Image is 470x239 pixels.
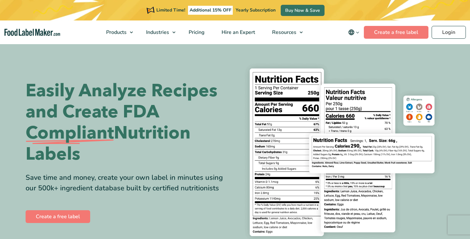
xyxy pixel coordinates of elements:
a: Products [98,20,136,44]
span: Resources [270,29,297,36]
a: Create a free label [364,26,428,39]
a: Login [432,26,466,39]
span: Additional 15% OFF [188,6,233,15]
span: Industries [144,29,170,36]
div: Save time and money, create your own label in minutes using our 500k+ ingredient database built b... [26,172,230,194]
a: Resources [264,20,306,44]
a: Industries [138,20,179,44]
a: Hire an Expert [213,20,262,44]
h1: Easily Analyze Recipes and Create FDA Nutrition Labels [26,80,230,165]
a: Pricing [180,20,212,44]
span: Pricing [187,29,205,36]
a: Buy Now & Save [281,5,325,16]
span: Limited Time! [156,7,185,13]
a: Create a free label [26,210,90,223]
span: Products [104,29,127,36]
span: Compliant [26,123,114,144]
span: Hire an Expert [220,29,256,36]
span: Yearly Subscription [236,7,276,13]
